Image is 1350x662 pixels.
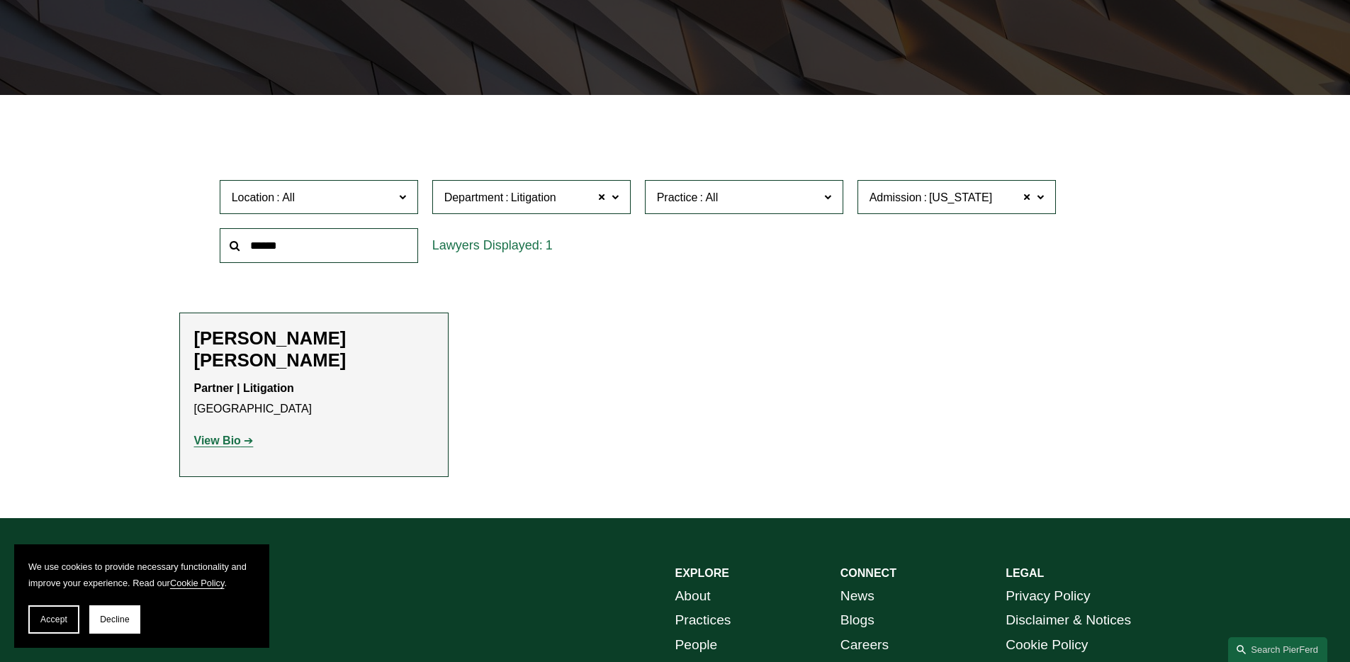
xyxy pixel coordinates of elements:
[511,189,556,207] span: Litigation
[840,633,889,658] a: Careers
[170,578,225,588] a: Cookie Policy
[40,615,67,624] span: Accept
[1228,637,1327,662] a: Search this site
[675,584,711,609] a: About
[840,567,896,579] strong: CONNECT
[28,605,79,634] button: Accept
[194,382,294,394] strong: Partner | Litigation
[444,191,504,203] span: Department
[232,191,275,203] span: Location
[1006,633,1088,658] a: Cookie Policy
[1006,567,1044,579] strong: LEGAL
[675,567,729,579] strong: EXPLORE
[929,189,992,207] span: [US_STATE]
[870,191,922,203] span: Admission
[657,191,698,203] span: Practice
[546,238,553,252] span: 1
[675,633,718,658] a: People
[675,608,731,633] a: Practices
[840,608,874,633] a: Blogs
[28,559,255,591] p: We use cookies to provide necessary functionality and improve your experience. Read our .
[194,327,434,371] h2: [PERSON_NAME] [PERSON_NAME]
[194,378,434,420] p: [GEOGRAPHIC_DATA]
[1006,584,1090,609] a: Privacy Policy
[194,434,241,447] strong: View Bio
[89,605,140,634] button: Decline
[840,584,874,609] a: News
[100,615,130,624] span: Decline
[14,544,269,648] section: Cookie banner
[194,434,254,447] a: View Bio
[1006,608,1131,633] a: Disclaimer & Notices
